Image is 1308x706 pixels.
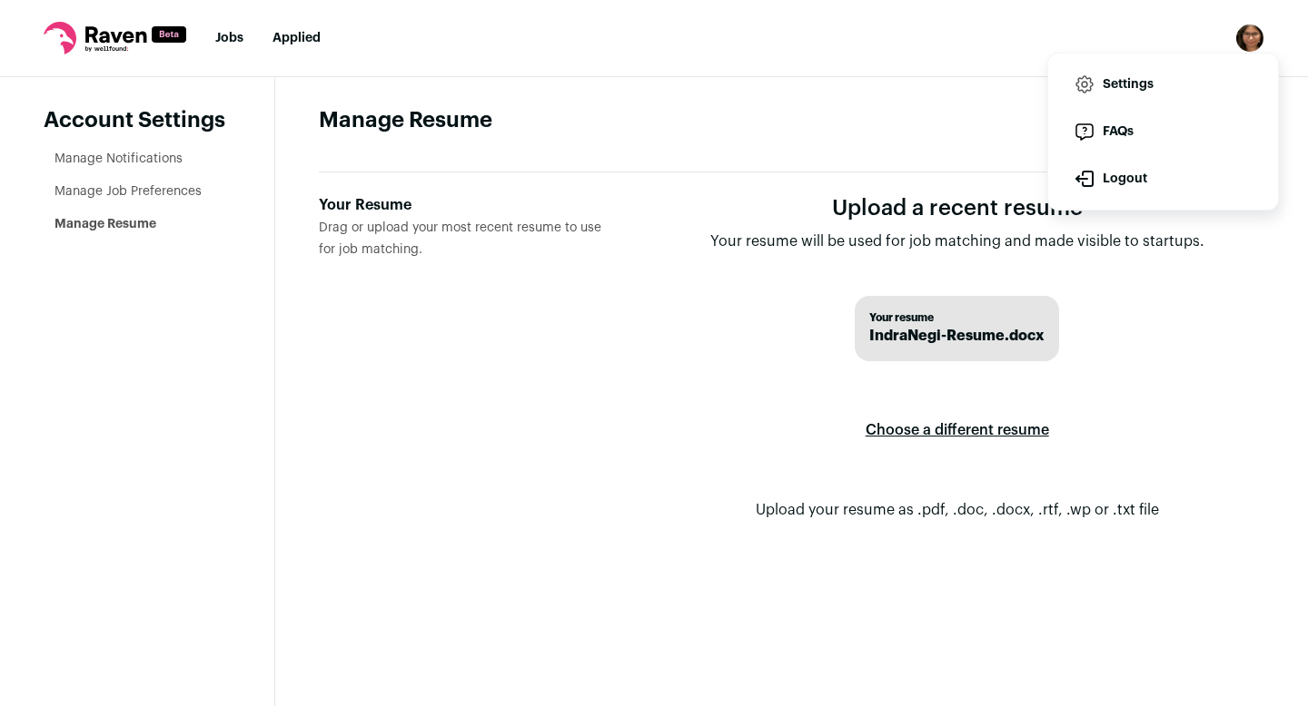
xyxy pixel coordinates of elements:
[54,218,156,230] a: Manage Resume
[44,106,231,135] header: Account Settings
[319,221,601,256] span: Drag or upload your most recent resume to use for job matching.
[710,230,1204,252] p: Your resume will be used for job matching and made visible to startups.
[272,32,321,44] a: Applied
[319,106,1264,135] h1: Manage Resume
[756,499,1159,521] p: Upload your resume as .pdf, .doc, .docx, .rtf, .wp or .txt file
[1235,24,1264,53] img: 17715721-medium_jpg
[1235,24,1264,53] button: Open dropdown
[54,152,183,165] a: Manage Notifications
[869,310,1045,325] span: Your resume
[1063,63,1263,106] a: Settings
[869,325,1045,347] span: IndraNegi-Resume.docx
[710,194,1204,223] h1: Upload a recent resume
[54,185,202,198] a: Manage Job Preferences
[1063,110,1263,153] a: FAQs
[866,405,1049,456] label: Choose a different resume
[215,32,243,44] a: Jobs
[319,194,620,216] div: Your Resume
[1063,157,1263,201] button: Logout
